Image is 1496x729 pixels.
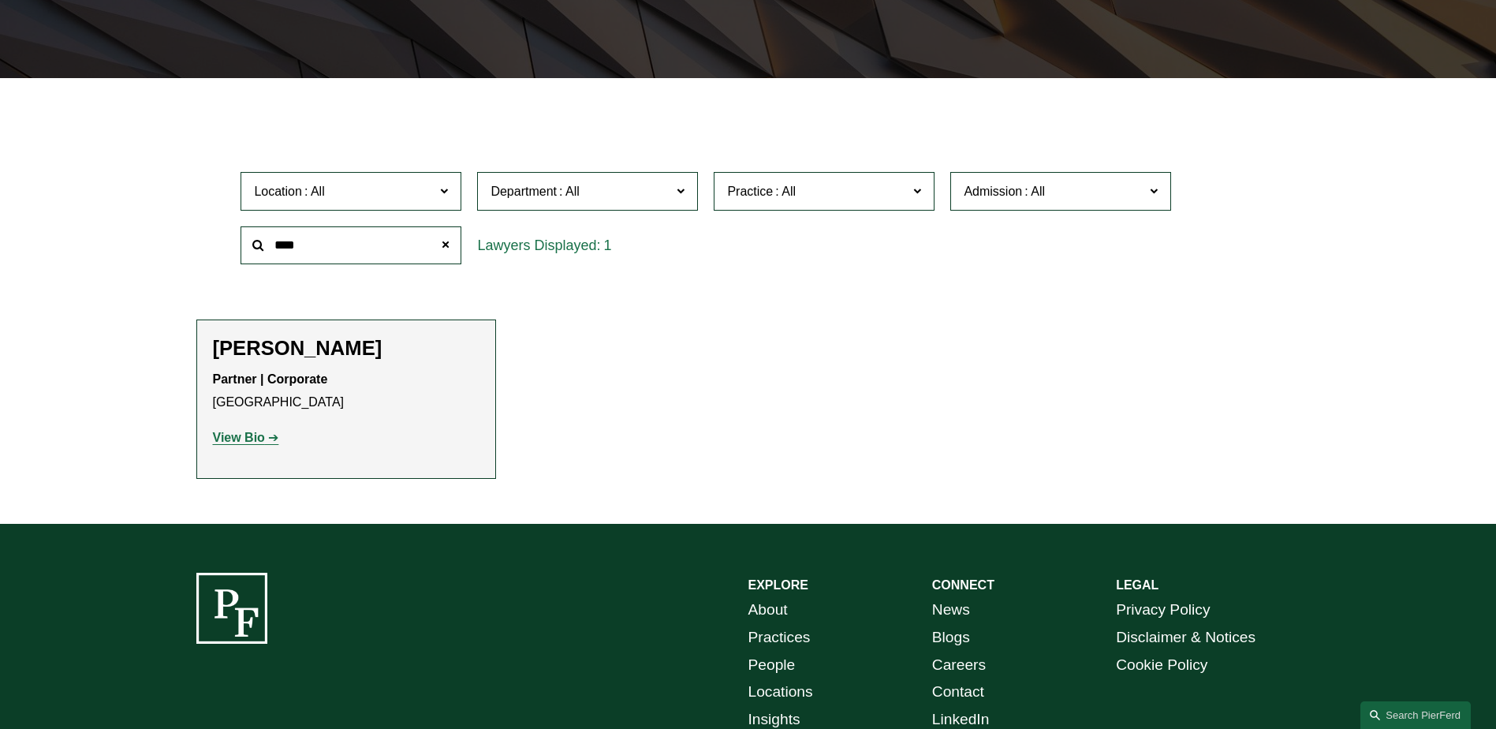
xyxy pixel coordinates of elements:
[748,624,811,652] a: Practices
[1116,652,1207,679] a: Cookie Policy
[748,652,796,679] a: People
[932,596,970,624] a: News
[254,185,302,198] span: Location
[932,652,986,679] a: Careers
[603,237,611,253] span: 1
[727,185,773,198] span: Practice
[213,336,479,361] h2: [PERSON_NAME]
[932,624,970,652] a: Blogs
[964,185,1022,198] span: Admission
[1116,578,1158,592] strong: LEGAL
[1116,624,1255,652] a: Disclaimer & Notices
[213,372,328,386] strong: Partner | Corporate
[932,679,984,706] a: Contact
[1116,596,1210,624] a: Privacy Policy
[213,431,279,444] a: View Bio
[748,679,813,706] a: Locations
[491,185,557,198] span: Department
[1360,701,1471,729] a: Search this site
[213,431,265,444] strong: View Bio
[932,578,994,592] strong: CONNECT
[748,578,808,592] strong: EXPLORE
[213,368,479,414] p: [GEOGRAPHIC_DATA]
[748,596,788,624] a: About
